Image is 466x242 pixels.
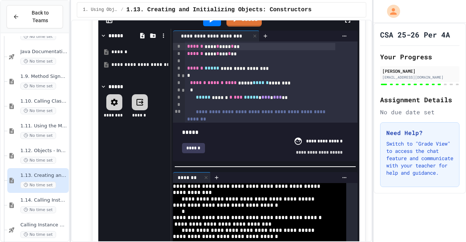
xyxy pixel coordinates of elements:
[121,7,123,13] span: /
[380,95,459,105] h2: Assignment Details
[20,148,67,154] span: 1.12. Objects - Instances of Classes
[386,128,453,137] h3: Need Help?
[20,132,56,139] span: No time set
[386,140,453,176] p: Switch to "Grade View" to access the chat feature and communicate with your teacher for help and ...
[20,231,56,238] span: No time set
[380,29,450,40] h1: CSA 25-26 Per 4A
[379,3,402,20] div: My Account
[382,68,457,74] div: [PERSON_NAME]
[20,33,56,40] span: No time set
[382,75,457,80] div: [EMAIL_ADDRESS][DOMAIN_NAME]
[20,172,67,179] span: 1.13. Creating and Initializing Objects: Constructors
[20,58,56,65] span: No time set
[24,9,57,24] span: Back to Teams
[20,197,67,203] span: 1.14. Calling Instance Methods
[20,222,67,228] span: Calling Instance Methods - Topic 1.14
[20,157,56,164] span: No time set
[380,52,459,62] h2: Your Progress
[20,83,56,90] span: No time set
[83,7,118,13] span: 1. Using Objects and Methods
[20,123,67,129] span: 1.11. Using the Math Class
[126,5,312,14] span: 1.13. Creating and Initializing Objects: Constructors
[20,182,56,189] span: No time set
[20,74,67,80] span: 1.9. Method Signatures
[20,49,67,55] span: Java Documentation with Comments - Topic 1.8
[20,107,56,114] span: No time set
[380,108,459,116] div: No due date set
[20,98,67,104] span: 1.10. Calling Class Methods
[7,5,63,28] button: Back to Teams
[20,206,56,213] span: No time set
